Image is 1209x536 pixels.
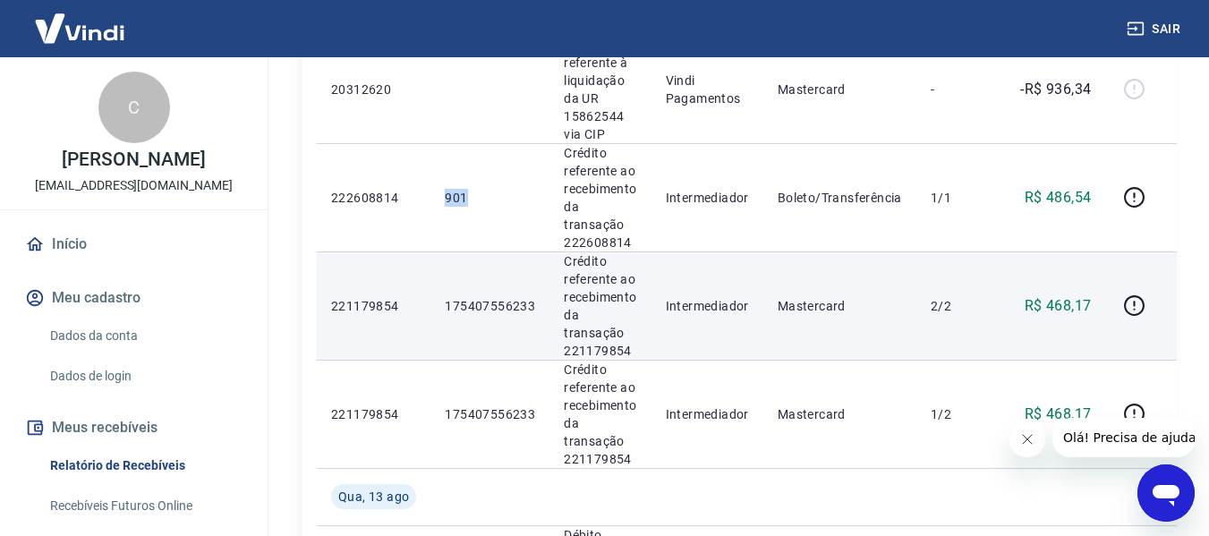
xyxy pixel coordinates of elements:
span: Qua, 13 ago [338,488,409,506]
p: Intermediador [666,405,749,423]
a: Relatório de Recebíveis [43,447,246,484]
p: 901 [445,189,535,207]
p: 175407556233 [445,297,535,315]
button: Sair [1123,13,1188,46]
a: Recebíveis Futuros Online [43,488,246,524]
iframe: Mensagem da empresa [1052,418,1195,457]
a: Início [21,225,246,264]
p: Vindi Pagamentos [666,72,749,107]
a: Dados da conta [43,318,246,354]
span: Olá! Precisa de ajuda? [11,13,150,27]
p: R$ 486,54 [1025,187,1092,208]
p: Intermediador [666,189,749,207]
p: [PERSON_NAME] [62,150,205,169]
p: -R$ 936,34 [1020,79,1091,100]
p: - [931,81,983,98]
p: Crédito referente ao recebimento da transação 221179854 [564,252,636,360]
p: 20312620 [331,81,416,98]
p: 221179854 [331,405,416,423]
p: 1/1 [931,189,983,207]
p: Boleto/Transferência [778,189,902,207]
p: Mastercard [778,297,902,315]
p: 2/2 [931,297,983,315]
div: C [98,72,170,143]
button: Meus recebíveis [21,408,246,447]
p: 222608814 [331,189,416,207]
a: Dados de login [43,358,246,395]
p: [EMAIL_ADDRESS][DOMAIN_NAME] [35,176,233,195]
button: Meu cadastro [21,278,246,318]
p: Intermediador [666,297,749,315]
p: R$ 468,17 [1025,295,1092,317]
p: Crédito referente ao recebimento da transação 221179854 [564,361,636,468]
p: Mastercard [778,405,902,423]
p: R$ 468,17 [1025,404,1092,425]
iframe: Fechar mensagem [1009,421,1045,457]
p: Mastercard [778,81,902,98]
p: 175407556233 [445,405,535,423]
p: Débito referente à liquidação da UR 15862544 via CIP [564,36,636,143]
p: 221179854 [331,297,416,315]
p: 1/2 [931,405,983,423]
p: Crédito referente ao recebimento da transação 222608814 [564,144,636,251]
iframe: Botão para abrir a janela de mensagens [1137,464,1195,522]
img: Vindi [21,1,138,55]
